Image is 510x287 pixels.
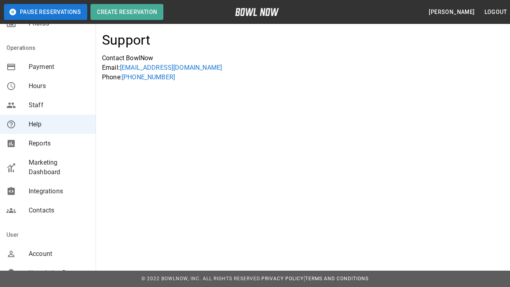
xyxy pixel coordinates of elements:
span: Payment [29,62,89,72]
h4: Support [102,32,151,49]
span: Account [29,249,89,259]
span: Help [29,120,89,129]
a: Privacy Policy [261,276,304,281]
p: Phone: [102,73,504,82]
span: © 2022 BowlNow, Inc. All Rights Reserved. [141,276,261,281]
span: Reports [29,139,89,148]
a: [PHONE_NUMBER] [122,73,175,81]
button: [PERSON_NAME] [426,5,478,20]
p: Email: [102,63,504,73]
a: Terms and Conditions [305,276,369,281]
a: [EMAIL_ADDRESS][DOMAIN_NAME] [120,64,222,71]
img: logo [235,8,279,16]
button: Logout [481,5,510,20]
span: Hours [29,81,89,91]
p: Contact BowlNow [102,53,504,63]
span: Knowledge Base [29,268,89,278]
span: Integrations [29,187,89,196]
span: Contacts [29,206,89,215]
button: Create Reservation [90,4,163,20]
span: Staff [29,100,89,110]
button: Pause Reservations [4,4,87,20]
span: Marketing Dashboard [29,158,89,177]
